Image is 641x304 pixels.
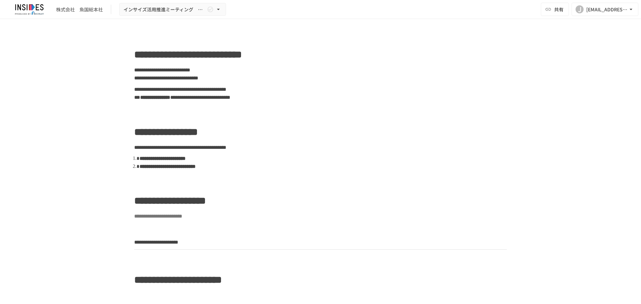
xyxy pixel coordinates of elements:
[124,5,206,14] span: インサイズ活用推進ミーティング ～1回目～
[8,4,51,15] img: JmGSPSkPjKwBq77AtHmwC7bJguQHJlCRQfAXtnx4WuV
[541,3,569,16] button: 共有
[119,3,226,16] button: インサイズ活用推進ミーティング ～1回目～
[572,3,638,16] button: J[EMAIL_ADDRESS][DOMAIN_NAME]
[586,5,628,14] div: [EMAIL_ADDRESS][DOMAIN_NAME]
[56,6,103,13] div: 株式会社 魚国総本社
[576,5,584,13] div: J
[554,6,564,13] span: 共有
